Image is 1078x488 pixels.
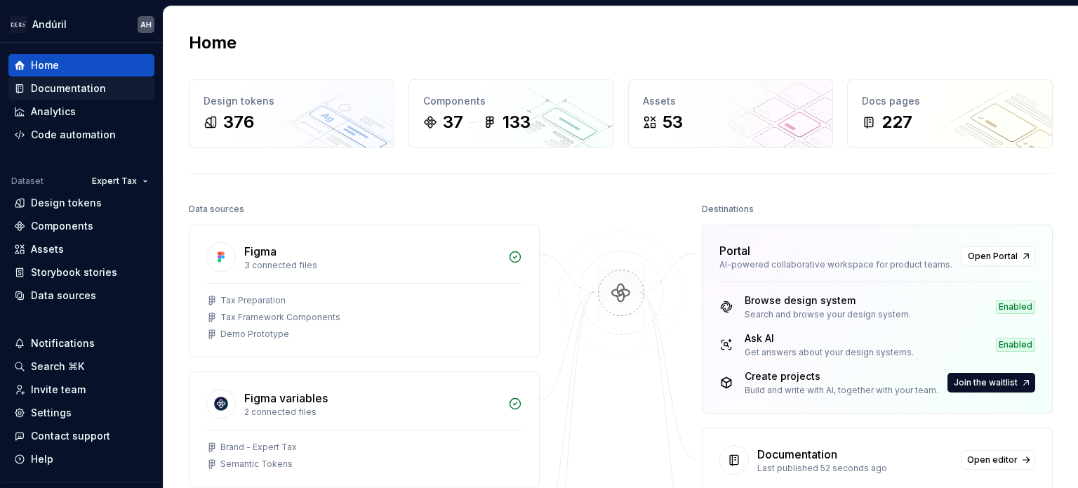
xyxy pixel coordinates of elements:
[11,176,44,187] div: Dataset
[719,259,953,270] div: AI-powered collaborative workspace for product teams.
[31,81,106,95] div: Documentation
[220,295,286,306] div: Tax Preparation
[702,199,754,219] div: Destinations
[967,454,1018,466] span: Open editor
[628,79,834,148] a: Assets53
[8,100,154,123] a: Analytics
[3,9,160,39] button: AndúrilAH
[8,355,154,378] button: Search ⌘K
[31,289,96,303] div: Data sources
[423,94,599,108] div: Components
[10,16,27,33] img: 572984b3-56a8-419d-98bc-7b186c70b928.png
[8,54,154,77] a: Home
[223,111,254,133] div: 376
[961,246,1035,266] a: Open Portal
[503,111,531,133] div: 133
[8,77,154,100] a: Documentation
[8,124,154,146] a: Code automation
[745,385,938,396] div: Build and write with AI, together with your team.
[32,18,67,32] div: Andúril
[31,128,116,142] div: Code automation
[31,383,86,397] div: Invite team
[204,94,380,108] div: Design tokens
[643,94,819,108] div: Assets
[8,378,154,401] a: Invite team
[244,243,277,260] div: Figma
[443,111,463,133] div: 37
[31,336,95,350] div: Notifications
[8,215,154,237] a: Components
[996,338,1035,352] div: Enabled
[86,171,154,191] button: Expert Tax
[719,242,750,259] div: Portal
[8,284,154,307] a: Data sources
[757,463,952,474] div: Last published 52 seconds ago
[31,406,72,420] div: Settings
[8,332,154,355] button: Notifications
[947,373,1035,393] button: Join the waitlist
[663,111,683,133] div: 53
[8,261,154,284] a: Storybook stories
[8,238,154,261] a: Assets
[92,176,137,187] span: Expert Tax
[954,377,1018,388] span: Join the waitlist
[244,260,500,271] div: 3 connected files
[189,79,394,148] a: Design tokens376
[847,79,1053,148] a: Docs pages227
[408,79,614,148] a: Components37133
[961,450,1035,470] a: Open editor
[244,407,500,418] div: 2 connected files
[745,294,911,308] div: Browse design system
[862,94,1038,108] div: Docs pages
[189,371,540,487] a: Figma variables2 connected filesBrand - Expert TaxSemantic Tokens
[189,32,237,54] h2: Home
[31,452,53,466] div: Help
[220,312,340,323] div: Tax Framework Components
[8,448,154,470] button: Help
[140,19,152,30] div: AH
[8,425,154,447] button: Contact support
[31,265,117,279] div: Storybook stories
[31,242,64,256] div: Assets
[31,429,110,443] div: Contact support
[31,196,102,210] div: Design tokens
[31,105,76,119] div: Analytics
[8,402,154,424] a: Settings
[745,369,938,383] div: Create projects
[968,251,1018,262] span: Open Portal
[189,225,540,357] a: Figma3 connected filesTax PreparationTax Framework ComponentsDemo Prototype
[745,347,914,358] div: Get answers about your design systems.
[757,446,837,463] div: Documentation
[996,300,1035,314] div: Enabled
[8,192,154,214] a: Design tokens
[220,459,293,470] div: Semantic Tokens
[220,329,289,340] div: Demo Prototype
[31,360,84,374] div: Search ⌘K
[244,390,328,407] div: Figma variables
[745,331,914,345] div: Ask AI
[220,442,297,453] div: Brand - Expert Tax
[31,219,93,233] div: Components
[881,111,912,133] div: 227
[31,58,59,72] div: Home
[189,199,244,219] div: Data sources
[745,309,911,320] div: Search and browse your design system.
